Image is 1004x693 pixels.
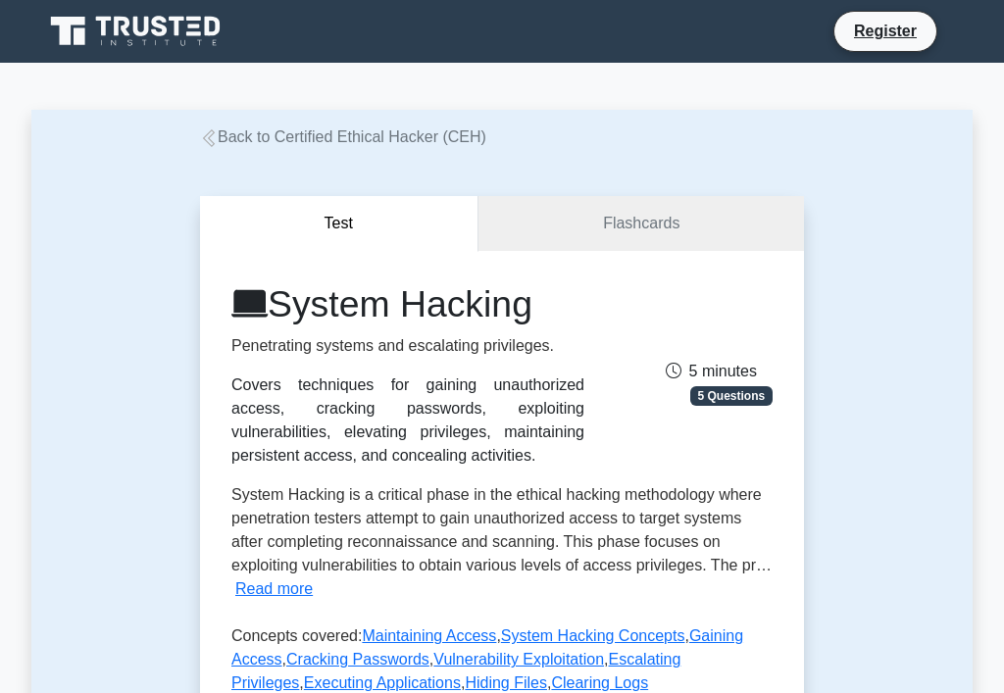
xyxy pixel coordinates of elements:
[478,196,804,252] a: Flashcards
[235,577,313,601] button: Read more
[231,282,584,326] h1: System Hacking
[690,386,773,406] span: 5 Questions
[666,363,757,379] span: 5 minutes
[304,674,461,691] a: Executing Applications
[231,373,584,468] div: Covers techniques for gaining unauthorized access, cracking passwords, exploiting vulnerabilities...
[200,196,478,252] button: Test
[433,651,604,668] a: Vulnerability Exploitation
[286,651,429,668] a: Cracking Passwords
[501,627,685,644] a: System Hacking Concepts
[231,486,772,573] span: System Hacking is a critical phase in the ethical hacking methodology where penetration testers a...
[842,19,929,43] a: Register
[551,674,648,691] a: Clearing Logs
[362,627,496,644] a: Maintaining Access
[231,334,584,358] p: Penetrating systems and escalating privileges.
[200,128,486,145] a: Back to Certified Ethical Hacker (CEH)
[465,674,547,691] a: Hiding Files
